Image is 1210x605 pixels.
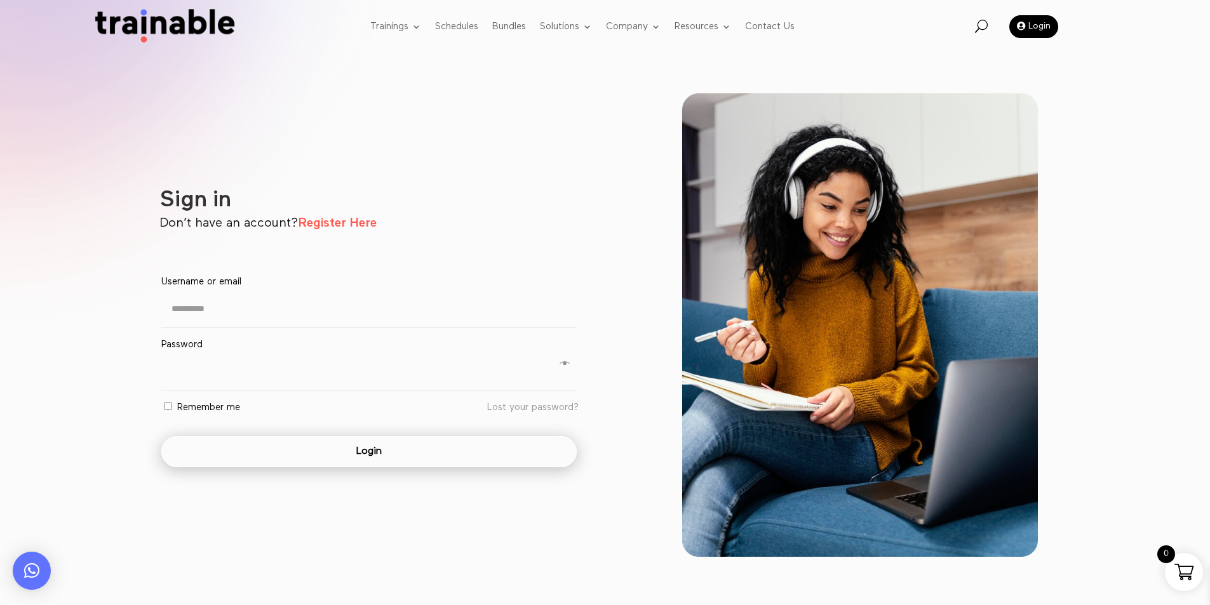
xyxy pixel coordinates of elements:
span: 0 [1157,545,1175,563]
label: Password [161,335,576,354]
a: Register Here [298,216,377,229]
a: Company [606,2,661,52]
input: Remember me [164,402,172,410]
a: Resources [675,2,731,52]
a: Login [1009,15,1058,38]
span: Remember me [177,402,240,412]
label: Username or email [161,272,576,291]
h1: Sign in [159,187,578,220]
img: login img [682,93,1038,557]
a: Bundles [492,2,526,52]
a: Trainings [370,2,421,52]
a: Solutions [540,2,592,52]
a: Lost your password? [487,402,579,412]
a: Schedules [435,2,478,52]
span: U [975,20,988,32]
a: Contact Us [745,2,795,52]
p: Don’t have an account? [159,218,578,229]
button: Login [161,436,576,467]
